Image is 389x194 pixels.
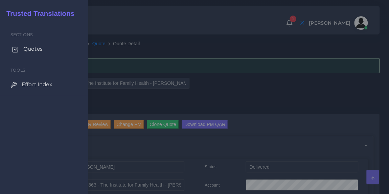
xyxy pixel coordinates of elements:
span: Sections [10,32,33,37]
span: Effort Index [22,81,52,88]
a: Effort Index [5,77,83,92]
h2: Trusted Translations [2,9,74,18]
span: Quotes [23,45,43,53]
a: Trusted Translations [2,8,74,19]
span: Tools [10,68,26,73]
a: Quotes [5,42,83,56]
